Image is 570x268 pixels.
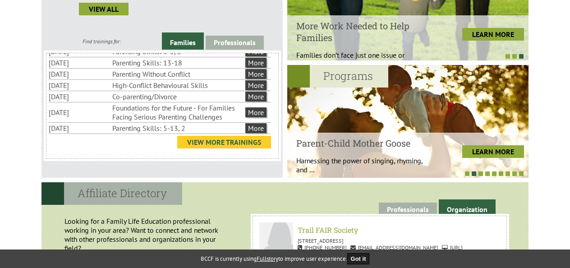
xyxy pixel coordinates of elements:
a: Professionals [379,203,437,217]
li: Parenting Skills: 5-13, 2 [112,123,244,134]
p: Looking for a Family Life Education professional working in your area? Want to connect and networ... [46,212,246,257]
a: LEARN MORE [462,145,524,158]
p: Families don’t face just one issue or problem;... [296,51,431,69]
a: Organization [439,199,496,217]
span: [EMAIL_ADDRESS][DOMAIN_NAME] [350,244,438,251]
li: [DATE] [49,91,110,102]
li: Co-parenting/Divorce [112,91,244,102]
li: [DATE] [49,80,110,91]
h2: Affiliate Directory [41,182,182,205]
a: More [245,58,267,68]
h6: Trail FAIR Society [262,225,497,235]
img: Trail FAIR Society Kristine Forbes [259,222,293,256]
a: More [245,107,267,117]
li: [DATE] [49,57,110,68]
a: More [245,80,267,90]
a: View More Trainings [177,136,271,148]
a: More [245,123,267,133]
h2: Programs [287,65,388,88]
a: Professionals [206,36,264,50]
p: Harnessing the power of singing, rhyming, and ... [296,156,431,174]
button: Got it [347,253,370,264]
p: [STREET_ADDRESS] [259,237,500,244]
a: More [245,92,267,102]
li: [DATE] [49,107,110,118]
h4: Parent-Child Mother Goose [296,137,431,149]
a: LEARN MORE [462,28,524,41]
li: [DATE] [49,123,110,134]
a: view all [79,3,129,15]
a: More [245,69,267,79]
h4: More Work Needed to Help Families [296,20,431,43]
div: Find trainings for: [41,38,162,45]
li: Foundations for the Future - For Families Facing Serious Parenting Challenges [112,102,244,122]
li: [DATE] [49,69,110,79]
a: Families [162,32,204,50]
li: Parenting Without Conflict [112,69,244,79]
a: Fullstory [257,255,278,263]
li: Parenting Skills: 13-18 [112,57,244,68]
li: High-Conflict Behavioural Skills [112,80,244,91]
span: [PHONE_NUMBER] [298,244,347,251]
a: Trail FAIR Society Kristine Forbes Trail FAIR Society [STREET_ADDRESS] [PHONE_NUMBER] [EMAIL_ADDR... [255,218,504,265]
